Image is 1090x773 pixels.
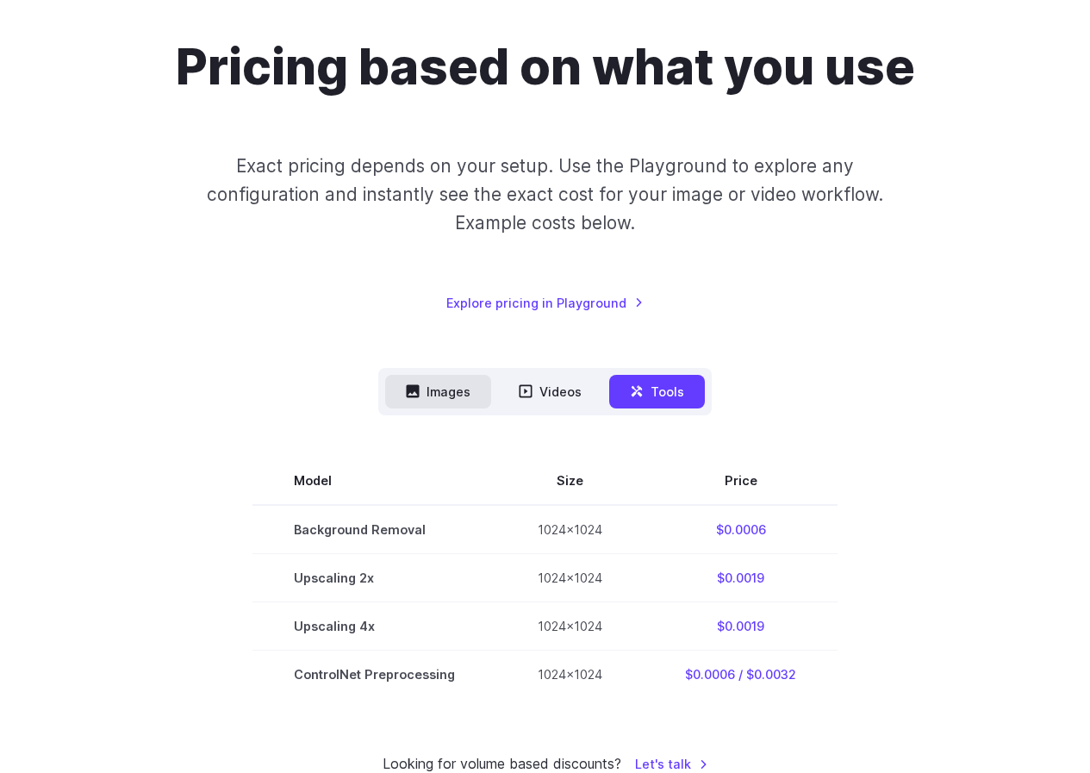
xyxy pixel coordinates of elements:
[496,505,644,554] td: 1024x1024
[446,293,644,313] a: Explore pricing in Playground
[178,152,912,238] p: Exact pricing depends on your setup. Use the Playground to explore any configuration and instantl...
[385,375,491,408] button: Images
[644,650,838,698] td: $0.0006 / $0.0032
[176,37,915,97] h1: Pricing based on what you use
[644,505,838,554] td: $0.0006
[252,457,496,505] th: Model
[252,650,496,698] td: ControlNet Preprocessing
[498,375,602,408] button: Videos
[496,553,644,602] td: 1024x1024
[496,602,644,650] td: 1024x1024
[252,553,496,602] td: Upscaling 2x
[644,553,838,602] td: $0.0019
[496,457,644,505] th: Size
[496,650,644,698] td: 1024x1024
[644,457,838,505] th: Price
[252,505,496,554] td: Background Removal
[609,375,705,408] button: Tools
[252,602,496,650] td: Upscaling 4x
[644,602,838,650] td: $0.0019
